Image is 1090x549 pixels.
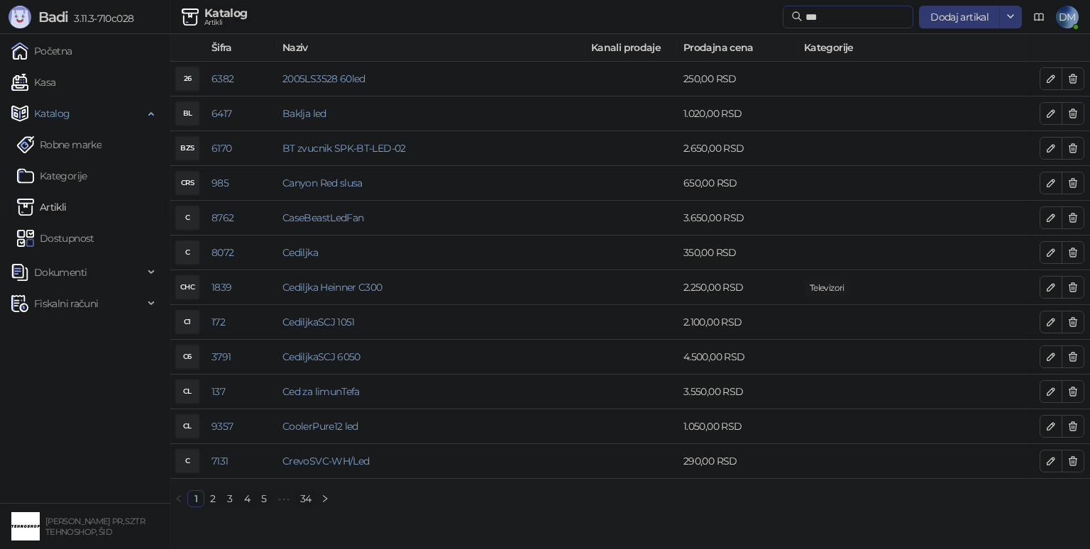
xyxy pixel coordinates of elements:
[282,455,369,467] a: CrevoSVC-WH/Led
[204,19,248,26] div: Artikli
[296,491,316,506] a: 34
[176,415,199,438] div: CL
[282,316,355,328] a: CediljkaSCJ 1051
[205,491,221,506] a: 2
[282,385,360,398] a: Ced za limunTefa
[176,102,199,125] div: BL
[176,345,199,368] div: C6
[282,420,358,433] a: CoolerPure12 led
[282,350,360,363] a: CediljkaSCJ 6050
[211,246,233,259] a: 8072
[204,490,221,507] li: 2
[316,490,334,507] li: Sledeća strana
[277,375,585,409] td: Ced za limunTefa
[17,162,87,190] a: Kategorije
[176,67,199,90] div: 26
[272,490,295,507] span: •••
[919,6,1000,28] button: Dodaj artikal
[678,96,798,131] td: 1.020,00 RSD
[239,491,255,506] a: 4
[316,490,334,507] button: right
[170,490,187,507] li: Prethodna strana
[176,380,199,403] div: CL
[678,34,798,62] th: Prodajna cena
[1028,6,1050,28] a: Dokumentacija
[238,490,255,507] li: 4
[678,201,798,235] td: 3.650,00 RSD
[282,72,365,85] a: 2005LS3528 60led
[211,385,225,398] a: 137
[277,409,585,444] td: CoolerPure12 led
[211,107,231,120] a: 6417
[176,241,199,264] div: C
[678,340,798,375] td: 4.500,00 RSD
[295,490,316,507] li: 34
[678,409,798,444] td: 1.050,00 RSD
[585,34,678,62] th: Kanali prodaje
[277,96,585,131] td: Baklja led
[17,224,94,253] a: Dostupnost
[282,246,318,259] a: Cediljka
[277,340,585,375] td: CediljkaSCJ 6050
[34,99,70,128] span: Katalog
[68,12,133,25] span: 3.11.3-710c028
[272,490,295,507] li: Sledećih 5 Strana
[678,166,798,201] td: 650,00 RSD
[277,62,585,96] td: 2005LS3528 60led
[678,62,798,96] td: 250,00 RSD
[282,177,363,189] a: Canyon Red slusa
[17,131,101,159] a: Robne marke
[211,281,231,294] a: 1839
[45,516,145,537] small: [PERSON_NAME] PR, SZTR TEHNOSHOP, ŠID
[211,420,233,433] a: 9357
[211,350,231,363] a: 3791
[255,490,272,507] li: 5
[38,9,68,26] span: Badi
[211,177,229,189] a: 985
[176,276,199,299] div: CHC
[176,450,199,472] div: C
[34,289,98,318] span: Fiskalni računi
[176,172,199,194] div: CRS
[175,494,183,503] span: left
[211,455,228,467] a: 7131
[187,490,204,507] li: 1
[282,142,406,155] a: BT zvucnik SPK-BT-LED-02
[222,491,238,506] a: 3
[678,305,798,340] td: 2.100,00 RSD
[277,34,585,62] th: Naziv
[277,201,585,235] td: CaseBeastLedFan
[804,280,850,296] span: Televizori
[277,270,585,305] td: Cediljka Heinner C300
[804,40,1087,55] span: Kategorije
[211,142,231,155] a: 6170
[277,235,585,270] td: Cediljka
[678,235,798,270] td: 350,00 RSD
[211,316,225,328] a: 172
[11,37,72,65] a: Početna
[277,131,585,166] td: BT zvucnik SPK-BT-LED-02
[1056,6,1079,28] span: DM
[17,199,34,216] img: Artikli
[678,270,798,305] td: 2.250,00 RSD
[17,193,67,221] a: ArtikliArtikli
[256,491,272,506] a: 5
[11,512,40,540] img: 64x64-companyLogo-68805acf-9e22-4a20-bcb3-9756868d3d19.jpeg
[170,490,187,507] button: left
[176,311,199,333] div: C1
[678,131,798,166] td: 2.650,00 RSD
[321,494,329,503] span: right
[176,206,199,229] div: C
[211,72,233,85] a: 6382
[11,68,55,96] a: Kasa
[282,211,363,224] a: CaseBeastLedFan
[221,490,238,507] li: 3
[176,137,199,160] div: BZS
[277,166,585,201] td: Canyon Red slusa
[206,34,277,62] th: Šifra
[282,107,326,120] a: Baklja led
[204,8,248,19] div: Katalog
[277,305,585,340] td: CediljkaSCJ 1051
[211,211,233,224] a: 8762
[678,444,798,479] td: 290,00 RSD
